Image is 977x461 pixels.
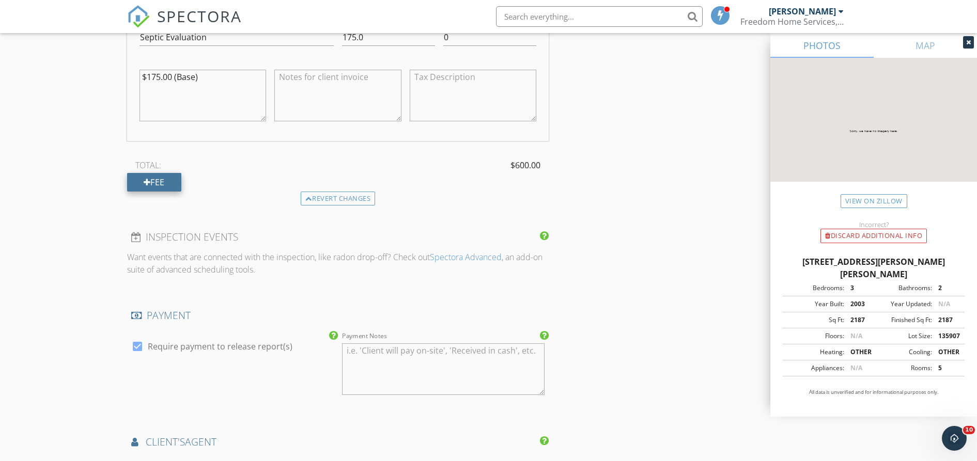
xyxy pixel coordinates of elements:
[850,331,862,340] span: N/A
[932,363,962,373] div: 5
[786,283,844,293] div: Bedrooms:
[874,283,932,293] div: Bathrooms:
[127,173,181,192] div: Fee
[874,33,977,58] a: MAP
[874,347,932,357] div: Cooling:
[786,315,844,325] div: Sq Ft:
[786,299,844,309] div: Year Built:
[131,435,545,449] h4: AGENT
[770,33,874,58] a: PHOTOS
[127,251,549,276] p: Want events that are connected with the inspection, like radon drop-off? Check out , an add-on su...
[786,347,844,357] div: Heating:
[135,159,161,171] span: TOTAL:
[146,435,185,449] span: client's
[874,363,932,373] div: Rooms:
[783,389,965,396] p: All data is unverified and for informational purposes only.
[932,315,962,325] div: 2187
[844,347,874,357] div: OTHER
[786,331,844,341] div: Floors:
[932,331,962,341] div: 135907
[148,341,292,352] label: Require payment to release report(s)
[844,283,874,293] div: 3
[874,299,932,309] div: Year Updated:
[131,309,545,322] h4: PAYMENT
[874,315,932,325] div: Finished Sq Ft:
[127,14,242,36] a: SPECTORA
[496,6,703,27] input: Search everything...
[844,315,874,325] div: 2187
[963,426,975,434] span: 10
[769,6,836,17] div: [PERSON_NAME]
[770,58,977,206] img: streetview
[740,17,844,27] div: Freedom Home Services, LLC
[932,283,962,293] div: 2
[786,363,844,373] div: Appliances:
[841,194,907,208] a: View on Zillow
[430,251,502,263] a: Spectora Advanced
[820,229,927,243] div: Discard Additional info
[874,331,932,341] div: Lot Size:
[938,299,950,308] span: N/A
[127,5,150,28] img: The Best Home Inspection Software - Spectora
[844,299,874,309] div: 2003
[510,159,540,171] span: $600.00
[783,256,965,280] div: [STREET_ADDRESS][PERSON_NAME][PERSON_NAME]
[301,192,376,206] div: Revert changes
[850,363,862,372] span: N/A
[157,5,242,27] span: SPECTORA
[932,347,962,357] div: OTHER
[131,230,545,244] h4: INSPECTION EVENTS
[770,220,977,229] div: Incorrect?
[942,426,967,451] iframe: Intercom live chat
